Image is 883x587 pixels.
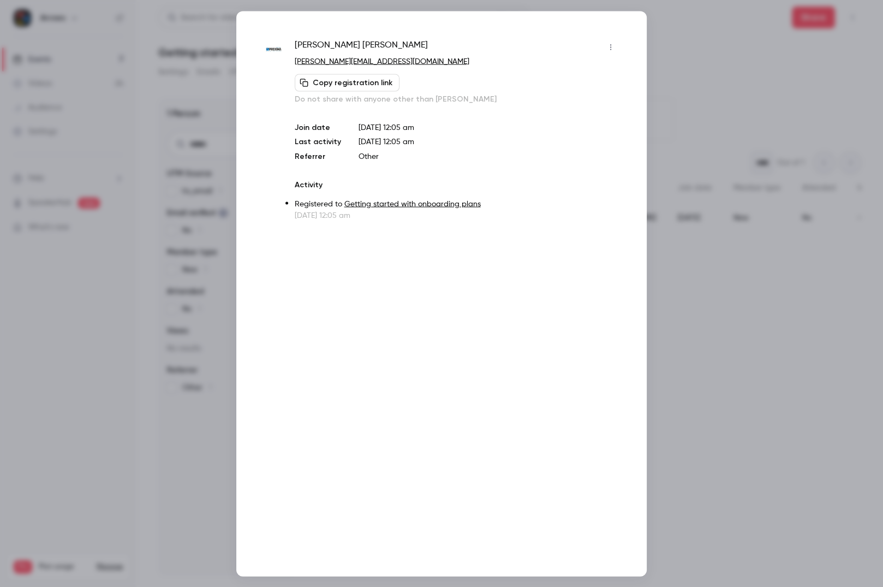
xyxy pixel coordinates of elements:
[295,151,341,162] p: Referrer
[295,198,619,210] p: Registered to
[359,151,619,162] p: Other
[359,122,619,133] p: [DATE] 12:05 am
[295,179,619,190] p: Activity
[295,93,619,104] p: Do not share with anyone other than [PERSON_NAME]
[295,74,399,91] button: Copy registration link
[295,136,341,147] p: Last activity
[359,138,414,145] span: [DATE] 12:05 am
[264,39,284,60] img: proximaresearch.com
[295,57,469,65] a: [PERSON_NAME][EMAIL_ADDRESS][DOMAIN_NAME]
[295,38,428,56] span: [PERSON_NAME] [PERSON_NAME]
[295,210,619,221] p: [DATE] 12:05 am
[295,122,341,133] p: Join date
[344,200,481,207] a: Getting started with onboarding plans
